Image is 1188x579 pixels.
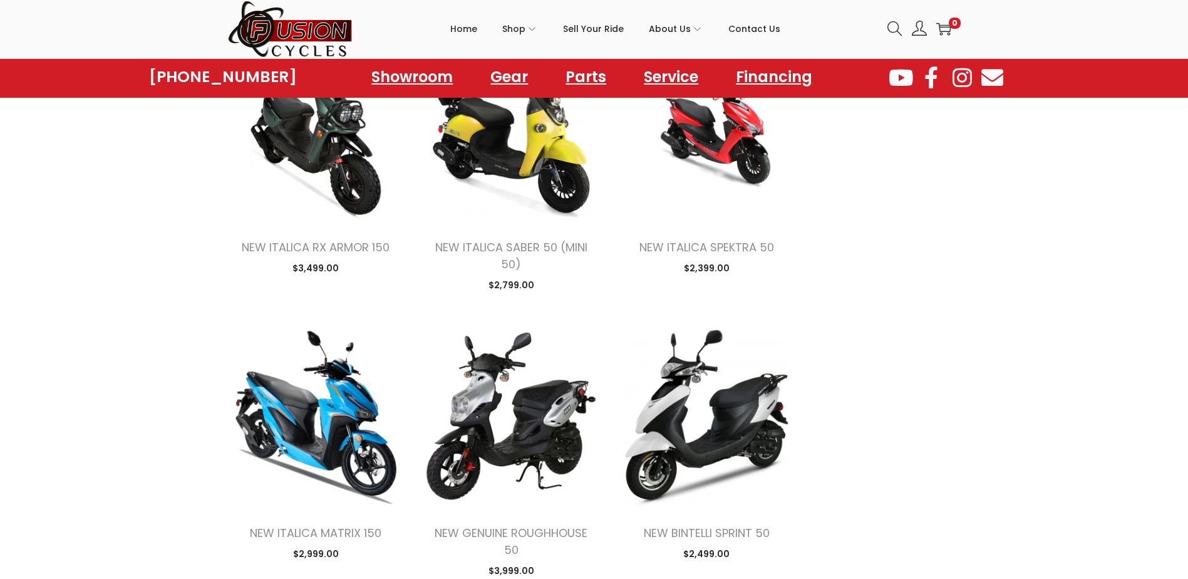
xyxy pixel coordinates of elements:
a: Parts [553,63,619,91]
nav: Primary navigation [353,1,878,57]
span: Contact Us [728,13,780,44]
a: NEW GENUINE ROUGHHOUSE 50 [435,525,587,558]
span: $ [488,279,494,291]
span: $ [684,262,690,274]
a: Sell Your Ride [563,1,624,57]
a: NEW ITALICA RX ARMOR 150 [242,239,390,255]
a: Contact Us [728,1,780,57]
span: 2,799.00 [488,279,534,291]
span: $ [292,262,298,274]
span: $ [488,565,494,577]
a: Gear [478,63,540,91]
a: 0 [936,21,951,36]
span: 2,999.00 [293,548,339,560]
span: 2,399.00 [684,262,730,274]
a: NEW ITALICA MATRIX 150 [250,525,381,541]
a: About Us [649,1,703,57]
span: $ [683,548,689,560]
a: NEW BINTELLI SPRINT 50 [644,525,770,541]
a: Shop [502,1,538,57]
span: Sell Your Ride [563,13,624,44]
a: Financing [723,63,825,91]
a: Home [450,1,477,57]
a: Showroom [359,63,465,91]
a: NEW ITALICA SABER 50 (MINI 50) [435,239,587,272]
span: 2,499.00 [683,548,730,560]
span: Shop [502,13,525,44]
nav: Menu [359,63,825,91]
a: [PHONE_NUMBER] [149,68,297,86]
span: Home [450,13,477,44]
span: $ [293,548,299,560]
a: Service [631,63,711,91]
span: 3,499.00 [292,262,339,274]
a: NEW ITALICA SPEKTRA 50 [639,239,774,255]
span: 3,999.00 [488,565,534,577]
span: About Us [649,13,691,44]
